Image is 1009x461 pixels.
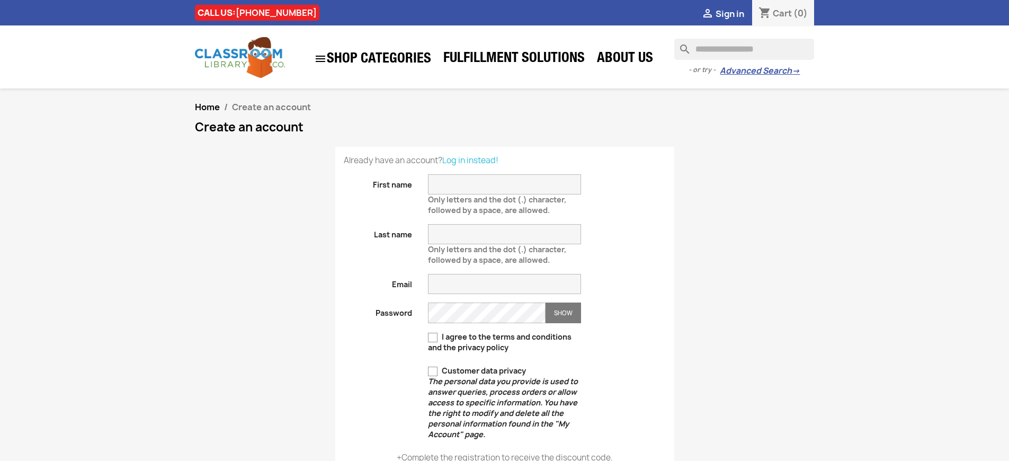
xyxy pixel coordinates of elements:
input: Password input [428,303,546,323]
span: → [792,66,800,76]
span: Cart [773,7,792,19]
span: (0) [793,7,808,19]
em: The personal data you provide is used to answer queries, process orders or allow access to specif... [428,376,578,439]
label: Customer data privacy [428,366,581,440]
span: Only letters and the dot (.) character, followed by a space, are allowed. [428,190,566,215]
label: I agree to the terms and conditions and the privacy policy [428,332,581,353]
a:  Sign in [701,8,744,20]
img: Classroom Library Company [195,37,285,78]
a: About Us [592,49,658,70]
p: Already have an account? [344,155,666,166]
span: Create an account [232,101,311,113]
a: Fulfillment Solutions [438,49,590,70]
div: CALL US: [195,5,319,21]
label: Password [336,303,421,318]
span: Sign in [716,8,744,20]
label: Last name [336,224,421,240]
label: Email [336,274,421,290]
span: - or try - [689,65,720,75]
i: search [674,39,687,51]
a: Home [195,101,220,113]
span: Only letters and the dot (.) character, followed by a space, are allowed. [428,240,566,265]
a: [PHONE_NUMBER] [236,7,317,19]
button: Show [546,303,581,323]
i:  [314,52,327,65]
i: shopping_cart [758,7,771,20]
label: First name [336,174,421,190]
a: Advanced Search→ [720,66,800,76]
a: SHOP CATEGORIES [309,47,436,70]
a: Log in instead! [442,155,498,166]
i:  [701,8,714,21]
h1: Create an account [195,121,815,134]
input: Search [674,39,814,60]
